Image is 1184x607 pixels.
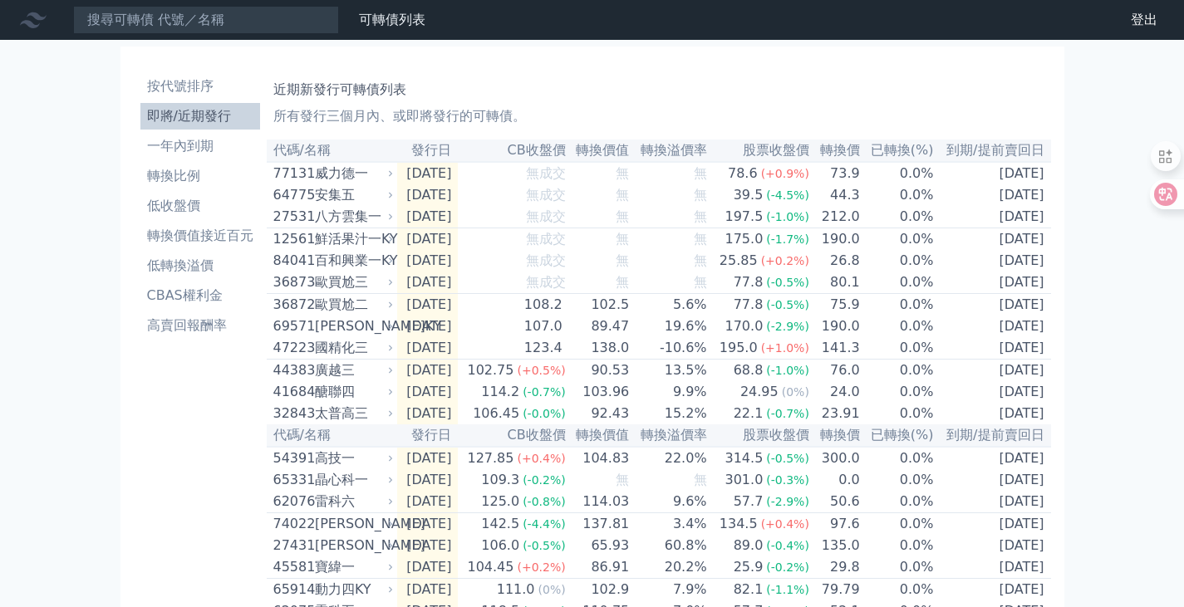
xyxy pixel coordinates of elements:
[861,250,935,272] td: 0.0%
[397,491,459,513] td: [DATE]
[140,103,260,130] a: 即將/近期發行
[935,381,1051,403] td: [DATE]
[523,473,566,487] span: (-0.2%)
[315,164,391,184] div: 威力德一
[810,184,861,206] td: 44.3
[526,187,566,203] span: 無成交
[810,294,861,316] td: 75.9
[935,337,1051,360] td: [DATE]
[935,491,1051,513] td: [DATE]
[273,338,311,358] div: 47223
[810,272,861,294] td: 80.1
[630,294,707,316] td: 5.6%
[140,282,260,309] a: CBAS權利金
[725,164,761,184] div: 78.6
[935,360,1051,382] td: [DATE]
[761,254,809,267] span: (+0.2%)
[694,187,707,203] span: 無
[935,140,1051,162] th: 到期/提前賣回日
[140,223,260,249] a: 轉換價值接近百元
[861,184,935,206] td: 0.0%
[935,228,1051,251] td: [DATE]
[730,404,767,423] div: 22.1
[935,447,1051,469] td: [DATE]
[616,165,629,181] span: 無
[630,360,707,382] td: 13.5%
[315,514,391,534] div: [PERSON_NAME]
[730,492,767,512] div: 57.7
[630,337,707,360] td: -10.6%
[397,272,459,294] td: [DATE]
[523,385,566,399] span: (-0.7%)
[861,294,935,316] td: 0.0%
[935,579,1051,601] td: [DATE]
[716,338,761,358] div: 195.0
[935,206,1051,228] td: [DATE]
[730,272,767,292] div: 77.8
[766,473,809,487] span: (-0.3%)
[140,136,260,156] li: 一年內到期
[766,583,809,596] span: (-1.1%)
[538,583,566,596] span: (0%)
[478,382,523,402] div: 114.2
[810,535,861,556] td: 135.0
[140,163,260,189] a: 轉換比例
[523,517,566,531] span: (-4.4%)
[766,560,809,574] span: (-0.2%)
[567,447,631,469] td: 104.83
[140,73,260,100] a: 按代號排序
[315,360,391,380] div: 廣越三
[140,196,260,216] li: 低收盤價
[810,469,861,491] td: 0.0
[464,557,517,577] div: 104.45
[694,165,707,181] span: 無
[273,492,311,512] div: 62076
[521,316,566,336] div: 107.0
[567,337,631,360] td: 138.0
[273,557,311,577] div: 45581
[708,424,810,447] th: 股票收盤價
[315,272,391,292] div: 歐買尬三
[810,337,861,360] td: 141.3
[630,316,707,337] td: 19.6%
[464,360,517,380] div: 102.75
[694,472,707,487] span: 無
[1118,7,1171,33] a: 登出
[315,536,391,556] div: [PERSON_NAME]
[523,539,566,552] span: (-0.5%)
[630,513,707,536] td: 3.4%
[517,364,565,377] span: (+0.5%)
[273,295,311,315] div: 36872
[140,286,260,306] li: CBAS權利金
[766,210,809,223] span: (-1.0%)
[810,381,861,403] td: 24.0
[273,514,311,534] div: 74022
[567,403,631,424] td: 92.43
[630,140,707,162] th: 轉換溢價率
[397,424,459,447] th: 發行日
[315,404,391,423] div: 太普高三
[273,229,311,249] div: 12561
[140,226,260,246] li: 轉換價值接近百元
[397,447,459,469] td: [DATE]
[494,580,538,600] div: 111.0
[315,382,391,402] div: 醣聯四
[521,338,566,358] div: 123.4
[861,272,935,294] td: 0.0%
[730,360,767,380] div: 68.8
[315,338,391,358] div: 國精化三
[315,316,391,336] div: [PERSON_NAME]KY
[716,251,761,271] div: 25.85
[397,294,459,316] td: [DATE]
[861,447,935,469] td: 0.0%
[273,207,311,227] div: 27531
[861,535,935,556] td: 0.0%
[766,320,809,333] span: (-2.9%)
[397,206,459,228] td: [DATE]
[935,250,1051,272] td: [DATE]
[694,274,707,290] span: 無
[630,579,707,601] td: 7.9%
[935,272,1051,294] td: [DATE]
[273,448,311,468] div: 54391
[616,252,629,268] span: 無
